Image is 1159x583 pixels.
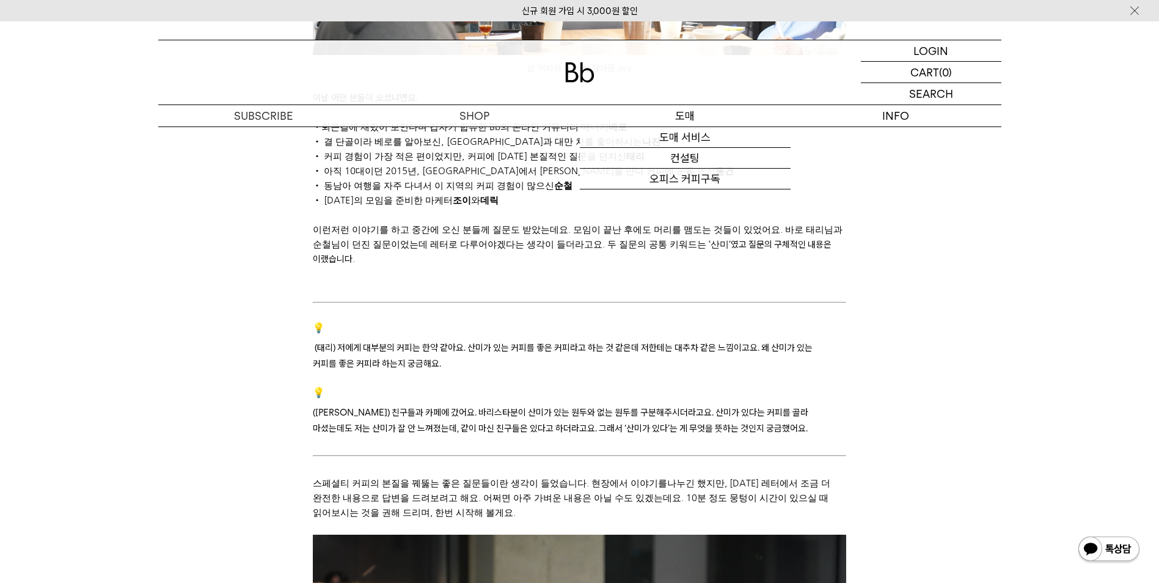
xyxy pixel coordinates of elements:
span: 하는 [723,423,739,434]
a: 오피스 커피구독 [580,169,791,189]
span: . [313,240,832,263]
span: 가 있는 커피 [483,342,527,353]
span: 산미 [467,342,483,353]
span: 를 [379,225,389,234]
a: SUBSCRIBE [158,105,369,127]
span: 것 같은데 저한테는 대추차 같은 느낌이고요. 왜 [605,342,769,353]
span: 를 [329,358,337,369]
a: 도매 서비스 [580,127,791,148]
span: 하는 [588,342,604,353]
img: 로고 [565,62,594,82]
a: CART (0) [861,62,1001,83]
span: 지 궁금해요. [398,358,441,369]
img: 💡 [313,322,324,334]
b: 순철 [554,181,572,190]
span: • 동남아 여행을 자주 다녀서 이 지역의 커피 경험이 많으신 [313,181,575,190]
span: 산미 [528,407,544,418]
span: 를 [672,225,681,234]
span: 이런저런 이야기 [313,225,379,234]
span: • 결 단골이라 베로를 알아보신, [GEOGRAPHIC_DATA]과 대만 차를 좋아하시는 [313,137,660,146]
span: 산미 [626,423,642,434]
span: 산미 [771,342,787,353]
span: 가 잘 안 느껴졌는데, 같이 마신 친구들은 있다고 하더라고요. 그래서 ‘ [388,423,626,434]
span: 산미 [711,240,729,249]
p: (0) [939,62,952,82]
span: 나누긴 했지만, [DATE] 레터에서 조금 더 완전한 내용으로 답변을 드려보려고 해요. 어쩌면 아주 가벼운 내용은 아닐 수도 있겠는데요. 10분 정도 뭉텅이 시간이 있으실 때... [313,479,830,517]
span: 산미 [715,407,731,418]
span: •퇴근길에 재밌어 보인다며 갑자기 합류한 Bb의 온라인 커뮤니티 매니저 [313,122,627,131]
span: 좋은 커피라 [338,358,380,369]
span: 하고 중간에 오신 분들께 질문도 받았는데요. 모임이 끝난 후에도 머리 [391,225,672,234]
p: 도매 [580,105,791,127]
span: 것인지 궁금했어요. [740,423,808,434]
span: • [DATE]의 모임을 준비한 마케터 와 [313,196,499,205]
span: ([PERSON_NAME]) 친구들과 카페에 갔어요. 바리스타분이 [313,407,526,418]
span: 를 [658,479,667,488]
span: 가 있다’는 게 무엇을 뜻 [642,423,723,434]
span: 를 [527,342,535,353]
span: 가 있다는 커피 [731,407,783,418]
a: 신규 회원 가입 시 3,000원 할인 [522,5,638,16]
span: 하는 [382,358,398,369]
span: 가 있는 원두와 없는 원두 [544,407,631,418]
b: 조이 [453,196,471,205]
span: 를 [783,407,791,418]
span: 를 [631,407,638,418]
a: SHOP [369,105,580,127]
img: 카카오톡 채널 1:1 채팅 버튼 [1077,535,1141,565]
p: INFO [791,105,1001,127]
span: 맴도는 것들이 있었어요. 바로 태리님과 순철님이 던진 질문이었는데 레터로 다루어야겠다는 생각이 들더라고요. 두 질문의 공통 키워드는 ‘ [313,225,843,249]
p: CART [910,62,939,82]
p: LOGIN [913,40,948,61]
span: 좋은 커피라고 [536,342,586,353]
p: SEARCH [909,83,953,105]
span: 산미 [372,423,388,434]
a: 컨설팅 [580,148,791,169]
span: 스페셜티 커피의 본질을 꿰뚫는 좋은 질문들이란 생각이 들었습니다. 현장에서 이야기 [313,479,658,488]
span: (태리) 저에게 대부분의 커피는 한약 같아요. [315,342,466,353]
span: • 아직 10대이던 2015년, [GEOGRAPHIC_DATA]에서 [PERSON_NAME]을 만나 커피에 눈을 뜨신 [313,166,734,175]
a: LOGIN [861,40,1001,62]
img: 💡 [313,387,324,398]
b: 데릭 [480,196,499,205]
span: 구분해주시더라고요. [640,407,714,418]
span: • 커피 경험이 가장 적은 편이었지만, 커피에 [DATE] 본질적인 질문을 던지신 [313,152,647,161]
